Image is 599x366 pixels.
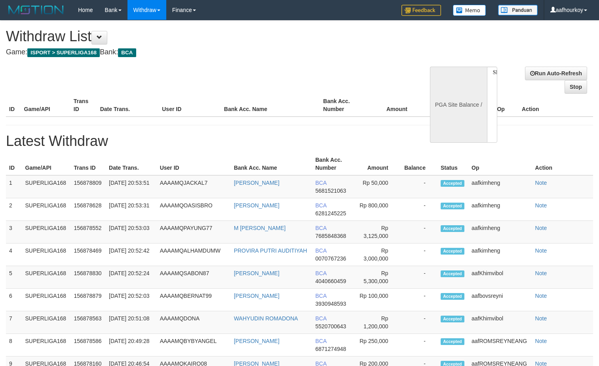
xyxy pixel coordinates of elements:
td: Rp 3,125,000 [353,221,400,243]
a: Note [535,338,547,344]
a: [PERSON_NAME] [234,293,280,299]
th: Date Trans. [106,153,157,175]
td: AAAAMQPAYUNG77 [157,221,231,243]
td: 4 [6,243,22,266]
th: Bank Acc. Name [221,94,320,117]
h4: Game: Bank: [6,48,392,56]
td: aafkimheng [468,175,532,198]
a: Note [535,202,547,209]
h1: Withdraw List [6,29,392,44]
th: Bank Acc. Number [312,153,353,175]
td: 6 [6,289,22,311]
td: [DATE] 20:52:03 [106,289,157,311]
img: panduan.png [498,5,538,15]
td: 1 [6,175,22,198]
td: SUPERLIGA168 [22,334,71,356]
th: Date Trans. [97,94,159,117]
th: ID [6,94,21,117]
a: PROVIRA PUTRI AUDITIYAH [234,247,307,254]
td: aafkimheng [468,198,532,221]
td: SUPERLIGA168 [22,243,71,266]
td: Rp 100,000 [353,289,400,311]
th: Bank Acc. Name [231,153,312,175]
td: AAAAMQBERNAT99 [157,289,231,311]
td: [DATE] 20:51:08 [106,311,157,334]
td: - [400,198,437,221]
td: SUPERLIGA168 [22,289,71,311]
td: - [400,334,437,356]
span: BCA [315,338,326,344]
a: Note [535,225,547,231]
td: - [400,243,437,266]
td: [DATE] 20:53:51 [106,175,157,198]
th: Amount [353,153,400,175]
span: 6871274948 [315,346,346,352]
a: M [PERSON_NAME] [234,225,286,231]
td: SUPERLIGA168 [22,175,71,198]
h1: Latest Withdraw [6,133,593,149]
td: - [400,221,437,243]
span: BCA [315,315,326,322]
td: 7 [6,311,22,334]
td: aafKhimvibol [468,266,532,289]
a: [PERSON_NAME] [234,270,280,276]
td: 156878552 [70,221,106,243]
span: 0070767236 [315,255,346,262]
span: BCA [315,202,326,209]
span: Accepted [441,203,464,209]
th: Balance [400,153,437,175]
span: ISPORT > SUPERLIGA168 [27,48,100,57]
a: Run Auto-Refresh [525,67,587,80]
td: aafROMSREYNEANG [468,334,532,356]
td: 156878586 [70,334,106,356]
a: WAHYUDIN ROMADONA [234,315,298,322]
td: [DATE] 20:52:24 [106,266,157,289]
td: SUPERLIGA168 [22,198,71,221]
td: Rp 3,000,000 [353,243,400,266]
td: AAAAMQOASISBRO [157,198,231,221]
th: Action [519,94,593,117]
a: Note [535,315,547,322]
td: Rp 50,000 [353,175,400,198]
a: Note [535,247,547,254]
span: BCA [315,293,326,299]
td: [DATE] 20:53:31 [106,198,157,221]
th: ID [6,153,22,175]
td: 156878809 [70,175,106,198]
span: Accepted [441,180,464,187]
th: Balance [419,94,465,117]
span: 6281245225 [315,210,346,217]
span: 4040660459 [315,278,346,284]
td: AAAAMQSABON87 [157,266,231,289]
td: 156878830 [70,266,106,289]
span: BCA [315,270,326,276]
span: Accepted [441,248,464,255]
a: Stop [565,80,587,94]
td: - [400,311,437,334]
td: aafkimheng [468,221,532,243]
td: Rp 800,000 [353,198,400,221]
th: Op [494,94,519,117]
td: 156878563 [70,311,106,334]
th: Trans ID [70,153,106,175]
td: [DATE] 20:49:28 [106,334,157,356]
a: [PERSON_NAME] [234,180,280,186]
td: AAAAMQALHAMDUMW [157,243,231,266]
span: BCA [315,225,326,231]
th: Game/API [22,153,71,175]
td: - [400,289,437,311]
td: 156878628 [70,198,106,221]
td: - [400,266,437,289]
td: Rp 1,200,000 [353,311,400,334]
span: Accepted [441,316,464,322]
img: MOTION_logo.png [6,4,66,16]
span: Accepted [441,270,464,277]
a: [PERSON_NAME] [234,338,280,344]
td: aafbovsreyni [468,289,532,311]
a: Note [535,293,547,299]
td: AAAAMQBYBYANGEL [157,334,231,356]
a: Note [535,270,547,276]
td: AAAAMQJACKAL7 [157,175,231,198]
img: Feedback.jpg [401,5,441,16]
td: 8 [6,334,22,356]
